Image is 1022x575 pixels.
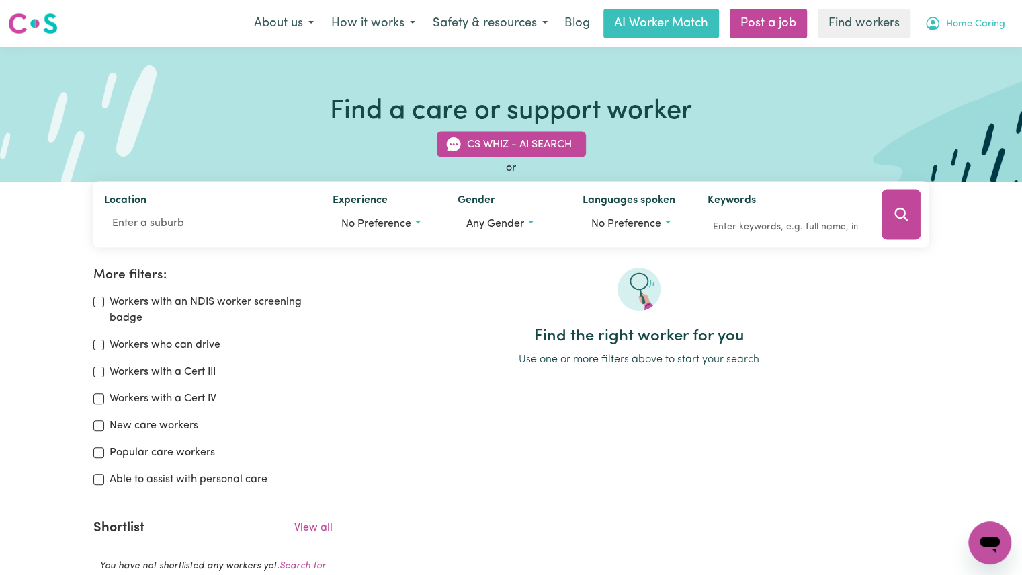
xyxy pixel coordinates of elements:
button: Search [882,190,921,240]
h2: Shortlist [93,520,144,536]
label: Location [104,192,146,211]
span: Any gender [466,219,524,229]
div: or [93,160,929,176]
button: Safety & resources [424,9,556,38]
a: Post a job [730,9,807,38]
a: Find workers [818,9,910,38]
button: Worker language preferences [583,211,686,237]
a: AI Worker Match [603,9,719,38]
label: Able to assist with personal care [110,471,267,488]
label: Popular care workers [110,445,215,461]
a: View all [294,523,333,533]
label: Keywords [708,192,756,211]
h1: Find a care or support worker [330,95,692,128]
label: Gender [458,192,495,211]
label: New care workers [110,418,198,434]
button: CS Whiz - AI Search [437,132,586,157]
button: About us [245,9,323,38]
label: Workers with a Cert IV [110,391,216,407]
input: Enter a suburb [104,211,311,235]
label: Languages spoken [583,192,675,211]
label: Workers who can drive [110,337,220,353]
img: Careseekers logo [8,11,58,36]
iframe: Button to launch messaging window [968,521,1011,564]
button: Worker experience options [333,211,436,237]
h2: Find the right worker for you [349,327,929,346]
span: Home Caring [946,17,1005,32]
button: How it works [323,9,424,38]
h2: More filters: [93,268,333,283]
span: No preference [341,219,411,229]
input: Enter keywords, e.g. full name, interests [708,217,863,237]
label: Experience [333,192,388,211]
label: Workers with a Cert III [110,364,216,380]
button: My Account [916,9,1014,38]
a: Careseekers logo [8,8,58,39]
p: Use one or more filters above to start your search [349,352,929,368]
a: Blog [556,9,598,38]
label: Workers with an NDIS worker screening badge [110,294,333,326]
button: Worker gender preference [458,211,561,237]
span: No preference [591,219,661,229]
